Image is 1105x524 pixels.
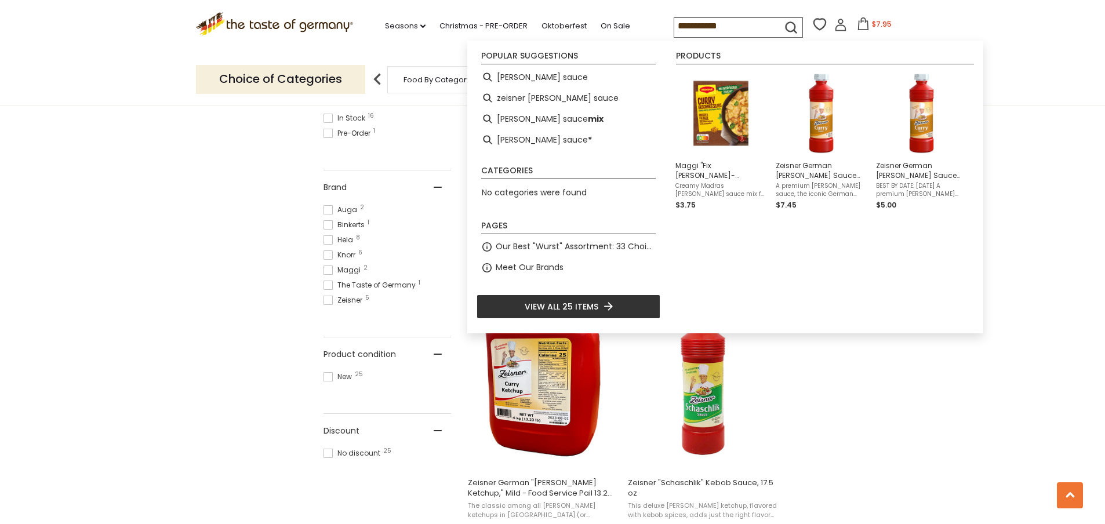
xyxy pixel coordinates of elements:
[776,200,797,210] span: $7.45
[323,128,374,139] span: Pre-Order
[368,220,369,225] span: 1
[477,294,660,319] li: View all 25 items
[383,448,391,454] span: 25
[675,161,766,180] span: Maggi "Fix [PERSON_NAME]-Geschnetzeltes" Creamy [PERSON_NAME] Sauce Mix for Sliced Meats, 1.5 oz
[365,295,369,301] span: 5
[876,71,967,211] a: Zeisner curry sauceZeisner German [PERSON_NAME] Sauce 17.5 oz - DEALBEST BY DATE: [DATE] A premiu...
[323,280,419,290] span: The Taste of Germany
[477,257,660,278] li: Meet Our Brands
[872,19,892,29] span: $7.95
[477,129,660,150] li: curry sauce*
[776,182,867,198] span: A premium [PERSON_NAME] sauce, the iconic German sausage condiment, from Zeisner based in [GEOGRA...
[675,182,766,198] span: Creamy Madras [PERSON_NAME] sauce mix for sliced meat. With this popular spice base, authentic an...
[496,261,564,274] a: Meet Our Brands
[323,265,364,275] span: Maggi
[364,265,368,271] span: 2
[468,501,618,519] span: The classic among all [PERSON_NAME] ketchups in [GEOGRAPHIC_DATA] (or [PERSON_NAME] sauces as it ...
[323,372,355,382] span: New
[496,240,656,253] a: Our Best "Wurst" Assortment: 33 Choices For The Grillabend
[323,295,366,305] span: Zeisner
[477,88,660,108] li: zeisner curry sauce
[779,71,863,155] img: Zeisner curry sauce
[601,20,630,32] a: On Sale
[628,478,778,498] span: Zeisner "Schaschlik" Kebob Sauce, 17.5 oz
[323,425,359,437] span: Discount
[323,448,384,458] span: No discount
[355,372,363,377] span: 25
[323,205,361,215] span: Auga
[628,501,778,519] span: This deluxe [PERSON_NAME] ketchup, flavored with kebob spices, adds just the right flavor profile...
[323,235,357,245] span: Hela
[871,67,972,216] li: Zeisner German Curry Sauce 17.5 oz - DEAL
[481,166,656,179] li: Categories
[676,52,974,64] li: Products
[675,200,696,210] span: $3.75
[466,42,620,286] a: Hela Curry Ketchup
[541,20,587,32] a: Oktoberfest
[466,53,620,206] img: Hela Knoblauch (Garlic) Gewurz Ketchup
[366,68,389,91] img: previous arrow
[849,17,899,35] button: $7.95
[771,67,871,216] li: Zeisner German Curry Sauce 17.5 oz
[481,52,656,64] li: Popular suggestions
[776,161,867,180] span: Zeisner German [PERSON_NAME] Sauce 17.5 oz
[323,181,347,194] span: Brand
[525,300,598,313] span: View all 25 items
[879,71,964,155] img: Zeisner curry sauce
[360,205,364,210] span: 2
[467,41,983,333] div: Instant Search Results
[358,250,362,256] span: 6
[419,280,420,286] span: 1
[466,305,620,459] img: Zeisner German "Curry Ketchup," Mild - Food Service Pail 13.2 lbs.
[323,113,369,123] span: In Stock
[385,20,426,32] a: Seasons
[481,221,656,234] li: Pages
[679,71,763,155] img: Maggi Curry-Geschnetzeltes
[373,128,375,134] span: 1
[588,112,604,126] b: mix
[876,161,967,180] span: Zeisner German [PERSON_NAME] Sauce 17.5 oz - DEAL
[323,220,368,230] span: Binkerts
[876,182,967,198] span: BEST BY DATE: [DATE] A premium [PERSON_NAME] sauce, the iconic German sausage condiment, from Zei...
[482,187,587,198] span: No categories were found
[876,200,896,210] span: $5.00
[477,236,660,257] li: Our Best "Wurst" Assortment: 33 Choices For The Grillabend
[356,235,360,241] span: 8
[675,71,766,211] a: Maggi Curry-GeschnetzeltesMaggi "Fix [PERSON_NAME]-Geschnetzeltes" Creamy [PERSON_NAME] Sauce Mix...
[323,348,396,361] span: Product condition
[439,20,528,32] a: Christmas - PRE-ORDER
[477,67,660,88] li: curry sauce
[671,67,771,216] li: Maggi "Fix Curry-Geschnetzeltes" Creamy Curry Sauce Mix for Sliced Meats, 1.5 oz
[404,75,471,84] a: Food By Category
[368,113,374,119] span: 16
[626,305,780,459] img: Zeisner "Schaschlik" Kebob Sauce, 17.5 oz
[468,478,618,498] span: Zeisner German "[PERSON_NAME] Ketchup," Mild - Food Service Pail 13.2 lbs.
[776,71,867,211] a: Zeisner curry sauceZeisner German [PERSON_NAME] Sauce 17.5 ozA premium [PERSON_NAME] sauce, the i...
[323,250,359,260] span: Knorr
[477,108,660,129] li: curry sauce mix
[196,65,365,93] p: Choice of Categories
